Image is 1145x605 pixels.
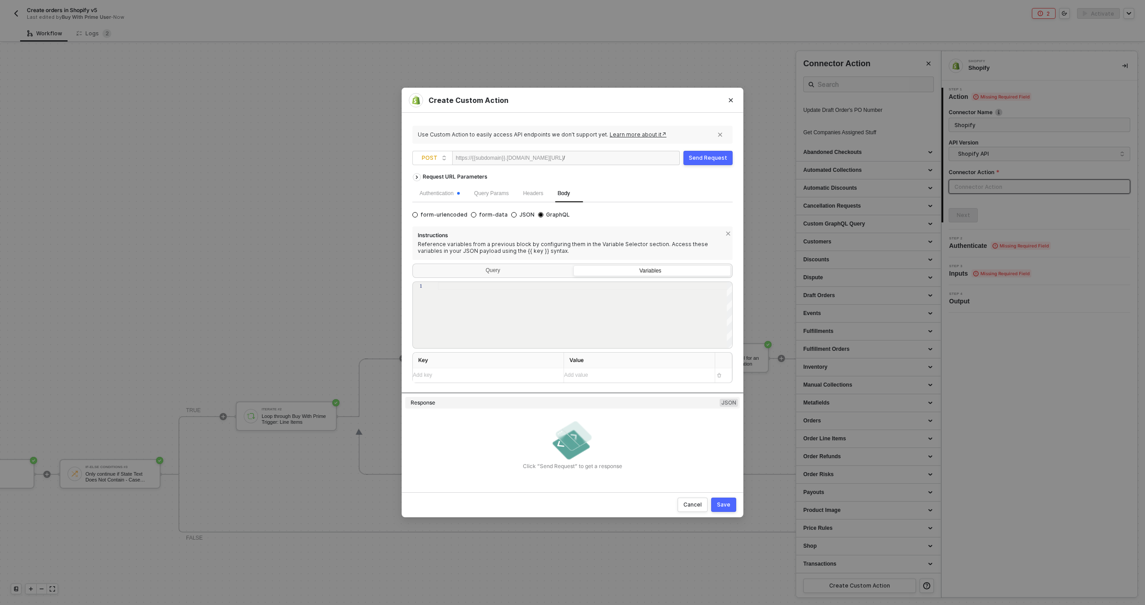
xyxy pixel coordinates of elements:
[413,176,420,179] span: icon-arrow-right
[717,132,723,137] span: icon-close
[414,265,572,278] div: Query
[558,190,570,196] span: Body
[564,151,619,166] div: /
[409,282,422,290] div: 1
[405,463,740,470] div: Click ”Send Request” to get a response
[476,211,508,218] span: form-data
[550,418,595,463] img: empty-state-send-request
[683,501,702,508] div: Cancel
[413,353,564,368] th: Key
[711,498,736,512] button: Save
[678,498,708,512] button: Cancel
[725,231,733,236] span: icon-close
[411,96,420,105] img: integration-icon
[418,241,727,255] div: Reference variables from a previous block by configuring them in the Variable Selector section. A...
[579,268,724,275] div: Variables
[717,501,730,508] div: Save
[683,151,733,165] button: Send Request
[689,154,727,162] div: Send Request
[418,131,713,138] div: Use Custom Action to easily access API endpoints we don’t support yet.
[418,211,467,218] span: form-urlencoded
[456,151,564,165] div: https://{{subdomain}}.[DOMAIN_NAME][URL]
[718,88,743,113] button: Close
[418,169,492,185] div: Request URL Parameters
[420,189,460,198] div: Authentication
[517,211,534,218] span: JSON
[523,190,543,196] span: Headers
[422,151,447,165] span: POST
[543,211,570,218] span: GraphQL
[564,353,715,368] th: Value
[409,93,736,107] div: Create Custom Action
[474,190,509,196] span: Query Params
[610,131,666,138] a: Learn more about it↗
[720,399,738,407] span: JSON
[411,399,435,406] div: Response
[418,232,722,241] span: Instructions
